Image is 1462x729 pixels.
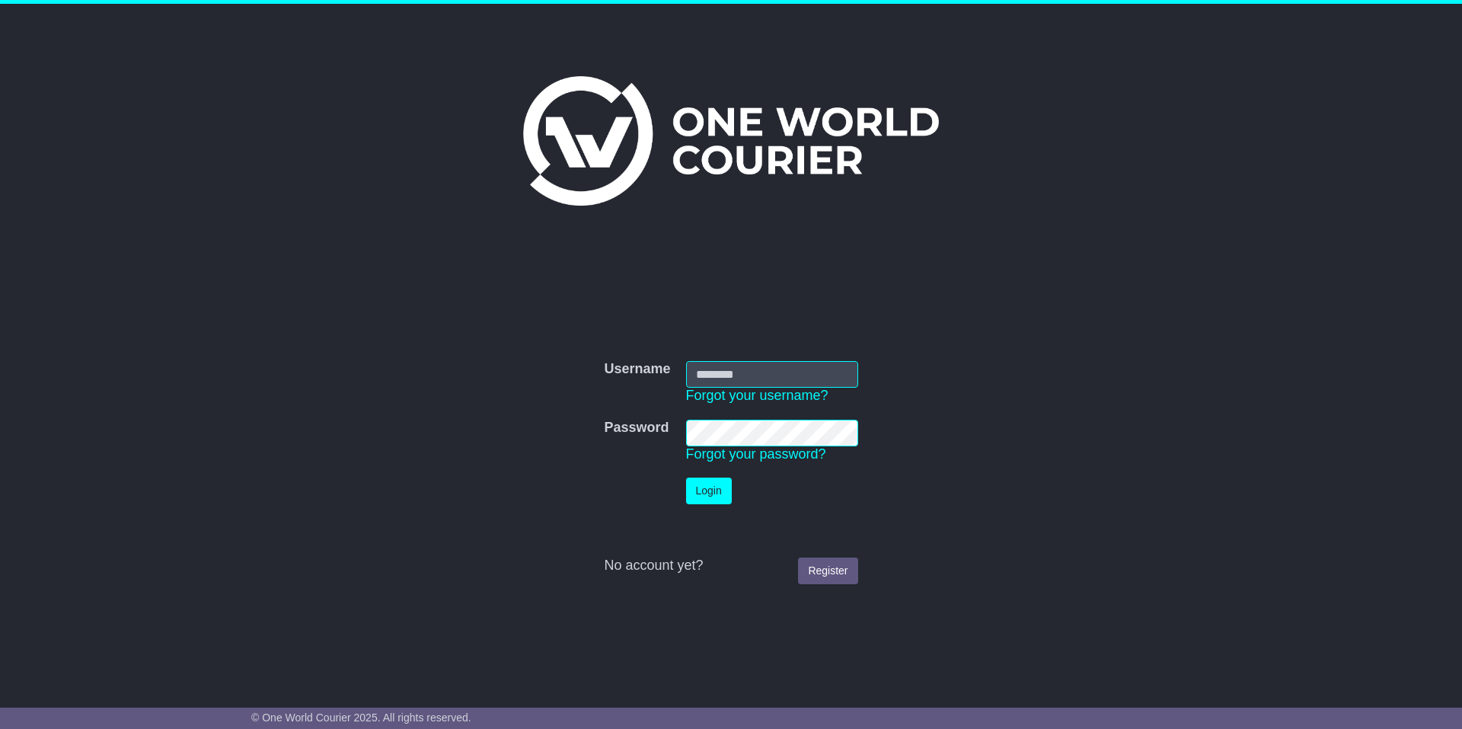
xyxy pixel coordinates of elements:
label: Password [604,420,669,436]
button: Login [686,478,732,504]
span: © One World Courier 2025. All rights reserved. [251,711,471,724]
a: Register [798,558,857,584]
img: One World [523,76,939,206]
a: Forgot your username? [686,388,828,403]
a: Forgot your password? [686,446,826,462]
div: No account yet? [604,558,857,574]
label: Username [604,361,670,378]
